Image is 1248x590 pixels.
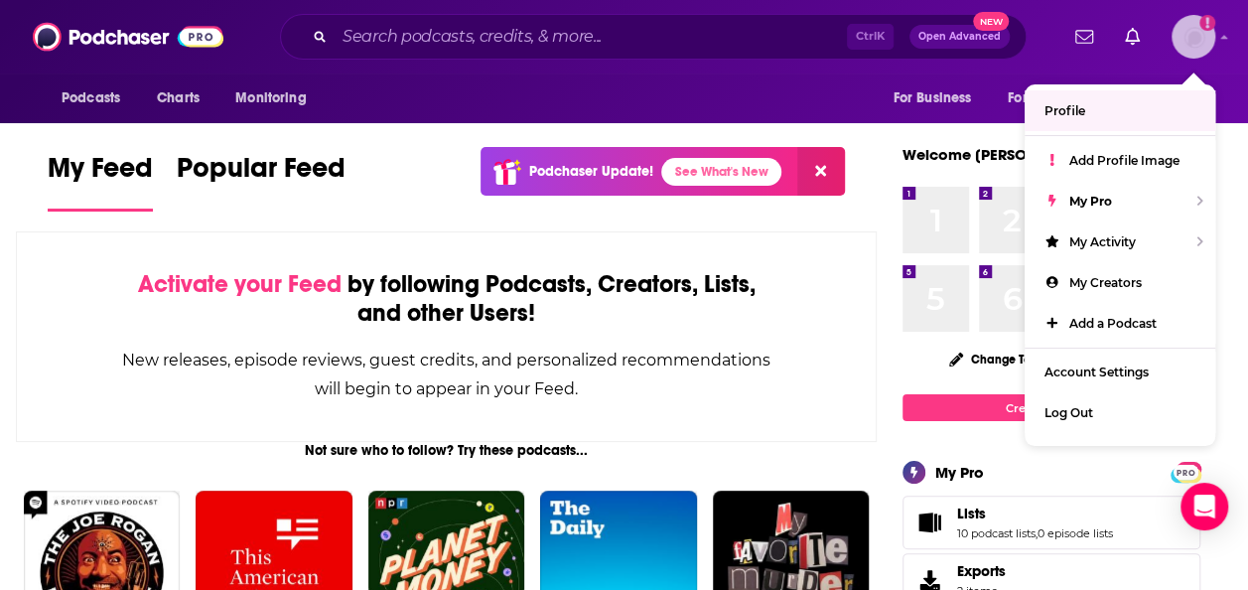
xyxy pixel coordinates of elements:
[1038,526,1113,540] a: 0 episode lists
[144,79,211,117] a: Charts
[1069,234,1136,249] span: My Activity
[937,347,1060,371] button: Change Top 8
[1067,20,1101,54] a: Show notifications dropdown
[529,163,653,180] p: Podchaser Update!
[1025,90,1215,131] a: Profile
[847,24,894,50] span: Ctrl K
[1172,15,1215,59] img: User Profile
[957,562,1006,580] span: Exports
[48,79,146,117] button: open menu
[48,151,153,212] a: My Feed
[1044,103,1085,118] span: Profile
[1025,84,1215,446] ul: Show profile menu
[957,526,1036,540] a: 10 podcast lists
[33,18,223,56] img: Podchaser - Follow, Share and Rate Podcasts
[957,505,986,522] span: Lists
[1180,483,1228,530] div: Open Intercom Messenger
[177,151,346,212] a: Popular Feed
[221,79,332,117] button: open menu
[16,442,877,459] div: Not sure who to follow? Try these podcasts...
[1199,15,1215,31] svg: Add a profile image
[902,394,1200,421] a: Create My Top 8
[1025,303,1215,344] a: Add a Podcast
[1117,20,1148,54] a: Show notifications dropdown
[1174,465,1197,480] span: PRO
[902,496,1200,549] span: Lists
[909,25,1010,49] button: Open AdvancedNew
[1025,352,1215,392] a: Account Settings
[1172,15,1215,59] button: Show profile menu
[879,79,996,117] button: open menu
[335,21,847,53] input: Search podcasts, credits, & more...
[1128,79,1200,117] button: open menu
[177,151,346,197] span: Popular Feed
[1044,365,1149,379] span: Account Settings
[1025,140,1215,181] a: Add Profile Image
[1025,262,1215,303] a: My Creators
[235,84,306,112] span: Monitoring
[918,32,1001,42] span: Open Advanced
[1069,194,1112,209] span: My Pro
[1036,526,1038,540] span: ,
[902,145,1099,164] a: Welcome [PERSON_NAME]!
[62,84,120,112] span: Podcasts
[909,509,949,536] a: Lists
[1044,405,1093,420] span: Log Out
[1172,15,1215,59] span: Logged in as AlexMerceron
[957,505,1113,522] a: Lists
[48,151,153,197] span: My Feed
[935,463,984,482] div: My Pro
[1174,464,1197,479] a: PRO
[995,79,1132,117] button: open menu
[280,14,1027,60] div: Search podcasts, credits, & more...
[973,12,1009,31] span: New
[116,346,776,403] div: New releases, episode reviews, guest credits, and personalized recommendations will begin to appe...
[1069,275,1142,290] span: My Creators
[1069,316,1157,331] span: Add a Podcast
[661,158,781,186] a: See What's New
[157,84,200,112] span: Charts
[137,269,341,299] span: Activate your Feed
[1069,153,1179,168] span: Add Profile Image
[116,270,776,328] div: by following Podcasts, Creators, Lists, and other Users!
[1008,84,1103,112] span: For Podcasters
[893,84,971,112] span: For Business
